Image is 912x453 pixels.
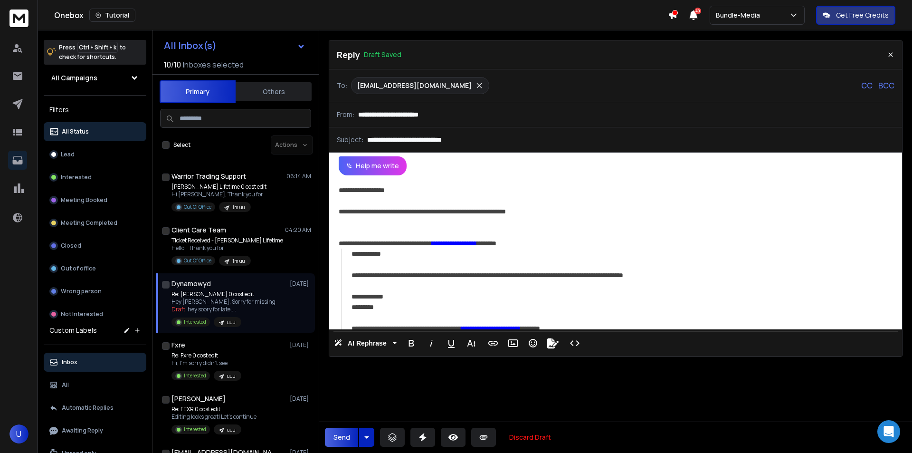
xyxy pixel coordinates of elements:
[332,334,399,353] button: AI Rephrase
[816,6,895,25] button: Get Free Credits
[44,353,146,372] button: Inbox
[61,219,117,227] p: Meeting Completed
[171,394,226,404] h1: [PERSON_NAME]
[171,359,241,367] p: Hi, I’m sorry didn’t see
[61,310,103,318] p: Not Interested
[62,128,89,135] p: All Status
[173,141,190,149] label: Select
[171,305,187,313] span: Draft:
[59,43,126,62] p: Press to check for shortcuts.
[171,290,275,298] p: Re: [PERSON_NAME] 0 cost edit
[89,9,135,22] button: Tutorial
[44,168,146,187] button: Interested
[61,196,107,204] p: Meeting Booked
[836,10,889,20] p: Get Free Credits
[44,236,146,255] button: Closed
[337,135,363,145] p: Subject:
[861,80,873,91] p: CC
[171,340,185,350] h1: Fxre
[62,381,69,389] p: All
[44,213,146,232] button: Meeting Completed
[164,59,181,70] span: 10 / 10
[183,59,244,70] h3: Inboxes selected
[171,413,256,421] p: Editing looks great! Let’s continue
[156,36,313,55] button: All Inbox(s)
[9,424,28,443] button: U
[54,9,668,22] div: Onebox
[171,405,256,413] p: Re: FEXR 0 cost edit
[44,145,146,164] button: Lead
[285,226,311,234] p: 04:20 AM
[51,73,97,83] h1: All Campaigns
[402,334,420,353] button: Bold (Ctrl+B)
[290,341,311,349] p: [DATE]
[171,225,226,235] h1: Client Care Team
[286,173,311,180] p: 06:14 AM
[171,191,266,198] p: Hi [PERSON_NAME], Thank you for
[504,334,522,353] button: Insert Image (Ctrl+P)
[44,103,146,116] h3: Filters
[184,257,211,264] p: Out Of Office
[716,10,764,20] p: Bundle-Media
[61,265,96,272] p: Out of office
[44,421,146,440] button: Awaiting Reply
[227,373,236,380] p: uuu
[346,339,389,347] span: AI Rephrase
[61,151,75,158] p: Lead
[462,334,480,353] button: More Text
[44,68,146,87] button: All Campaigns
[44,191,146,210] button: Meeting Booked
[171,183,266,191] p: [PERSON_NAME] Lifetime 0 cost edit
[878,80,894,91] p: BCC
[232,258,245,265] p: 1m uu
[160,80,236,103] button: Primary
[62,358,77,366] p: Inbox
[171,352,241,359] p: Re: Fxre 0 cost edit
[290,395,311,403] p: [DATE]
[61,242,81,250] p: Closed
[339,156,407,175] button: Help me write
[171,279,211,289] h1: Dynamowyd
[62,427,103,434] p: Awaiting Reply
[357,81,472,90] p: [EMAIL_ADDRESS][DOMAIN_NAME]
[188,305,236,313] span: hey soory for late, ...
[171,298,275,306] p: Hey [PERSON_NAME], Sorry for missing
[227,319,236,326] p: uuu
[171,172,246,181] h1: Warrior Trading Support
[502,428,559,447] button: Discard Draft
[49,326,97,335] h3: Custom Labels
[44,122,146,141] button: All Status
[544,334,562,353] button: Signature
[877,420,900,443] div: Open Intercom Messenger
[44,259,146,278] button: Out of office
[566,334,584,353] button: Code View
[171,244,283,252] p: Hello, Thank you for
[236,81,312,102] button: Others
[184,372,206,379] p: Interested
[44,376,146,395] button: All
[164,41,217,50] h1: All Inbox(s)
[171,237,283,244] p: Ticket Received - [PERSON_NAME] Lifetime
[442,334,460,353] button: Underline (Ctrl+U)
[337,110,354,119] p: From:
[61,173,92,181] p: Interested
[44,398,146,417] button: Automatic Replies
[184,203,211,211] p: Out Of Office
[694,8,701,14] span: 40
[337,48,360,61] p: Reply
[62,404,114,412] p: Automatic Replies
[290,280,311,288] p: [DATE]
[184,318,206,326] p: Interested
[422,334,440,353] button: Italic (Ctrl+I)
[227,426,236,434] p: uuu
[232,204,245,211] p: 1m uu
[184,426,206,433] p: Interested
[337,81,347,90] p: To:
[44,305,146,324] button: Not Interested
[524,334,542,353] button: Emoticons
[364,50,401,59] p: Draft Saved
[325,428,358,447] button: Send
[77,42,118,53] span: Ctrl + Shift + k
